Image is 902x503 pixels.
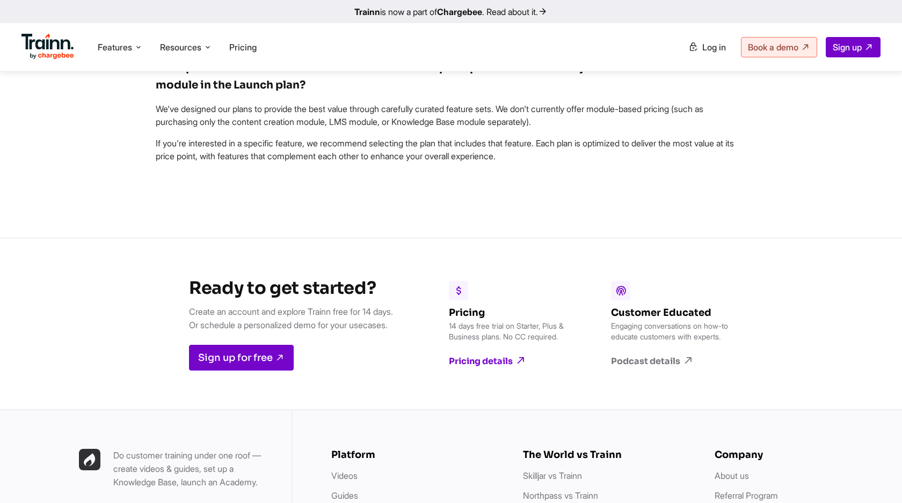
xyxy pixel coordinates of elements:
[523,449,693,461] h6: The World vs Trainn
[449,321,572,342] p: 14 days free trial on Starter, Plus & Business plans. No CC required.
[523,490,598,501] a: Northpass vs Trainn
[611,307,734,319] h6: Customer Educated
[437,6,482,17] b: Chargebee
[229,42,257,53] a: Pricing
[21,34,74,60] img: Trainn Logo
[748,42,798,53] span: Book a demo
[354,6,380,17] b: Trainn
[331,470,358,481] a: Videos
[833,42,862,53] span: Sign up
[156,102,746,128] p: We've designed our plans to provide the best value through carefully curated feature sets. We don...
[523,470,582,481] a: Skilljar vs Trainn
[156,60,746,94] h4: Can I purchase individual modules instead of a complete plan? What if I want just the content cre...
[611,355,734,367] a: Podcast details
[449,307,572,319] h6: Pricing
[741,37,817,57] a: Book a demo
[156,137,746,162] p: If you're interested in a specific feature, we recommend selecting the plan that includes that fe...
[98,41,132,53] span: Features
[826,37,881,57] a: Sign up
[79,449,100,470] img: Trainn | everything under one roof
[331,449,501,461] h6: Platform
[715,449,885,461] h6: Company
[682,38,732,57] a: Log in
[702,42,726,53] span: Log in
[331,490,358,501] a: Guides
[611,321,734,342] p: Engaging conversations on how-to educate customers with experts.
[189,305,393,332] p: Create an account and explore Trainn free for 14 days. Or schedule a personalized demo for your u...
[715,470,749,481] a: About us
[160,41,201,53] span: Resources
[113,449,274,489] p: Do customer training under one roof — create videos & guides, set up a Knowledge Base, launch an ...
[449,355,572,367] a: Pricing details
[189,345,294,371] a: Sign up for free
[848,452,902,503] iframe: Chat Widget
[715,490,778,501] a: Referral Program
[189,277,393,299] h3: Ready to get started?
